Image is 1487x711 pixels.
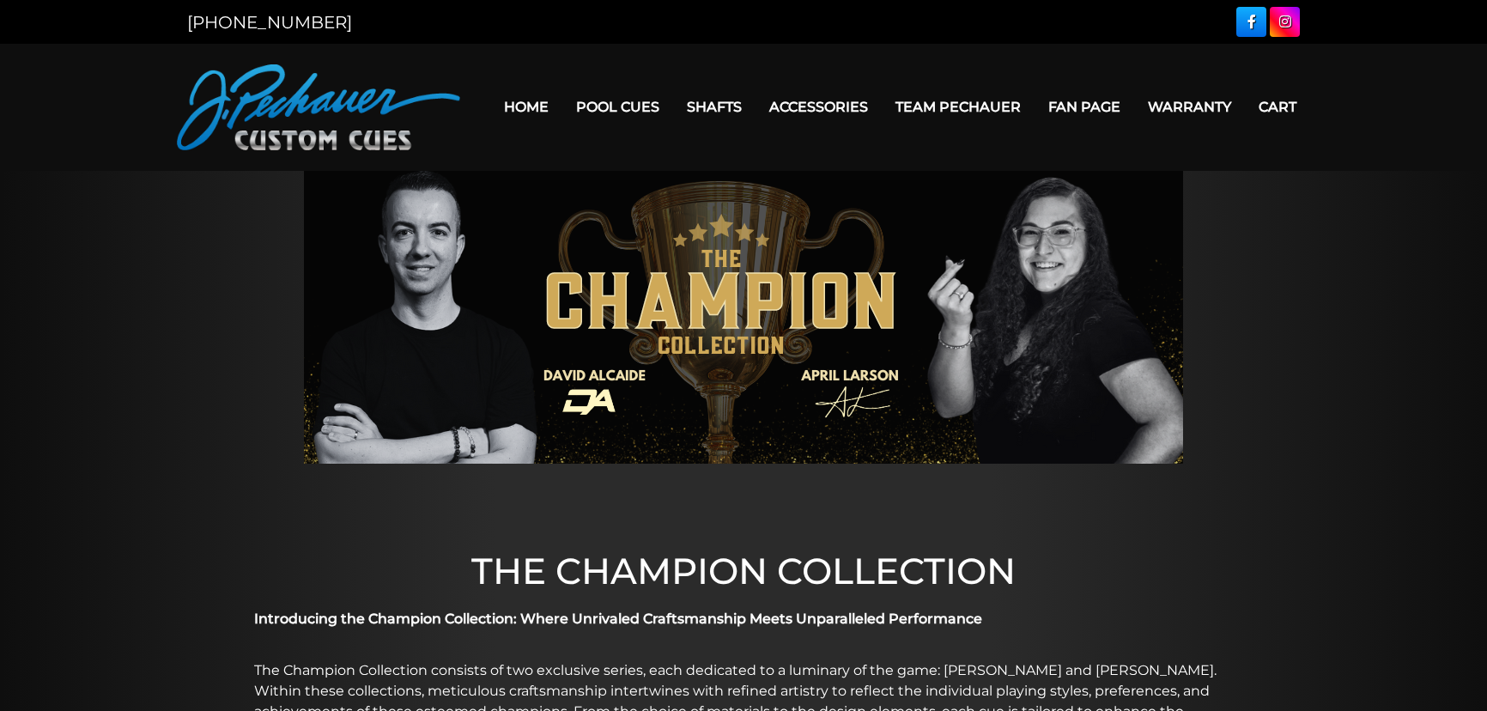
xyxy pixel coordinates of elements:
[1035,85,1134,129] a: Fan Page
[1245,85,1310,129] a: Cart
[673,85,756,129] a: Shafts
[490,85,562,129] a: Home
[187,12,352,33] a: [PHONE_NUMBER]
[1134,85,1245,129] a: Warranty
[254,611,982,627] strong: Introducing the Champion Collection: Where Unrivaled Craftsmanship Meets Unparalleled Performance
[562,85,673,129] a: Pool Cues
[177,64,460,150] img: Pechauer Custom Cues
[756,85,882,129] a: Accessories
[882,85,1035,129] a: Team Pechauer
